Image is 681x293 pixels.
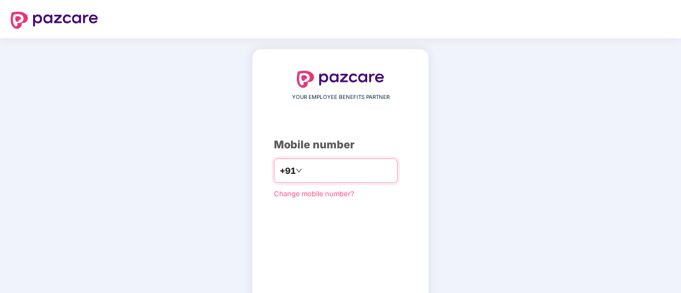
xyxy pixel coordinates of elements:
img: logo [297,71,384,88]
a: Change mobile number? [274,189,354,198]
img: logo [11,12,98,29]
span: +91 [280,164,296,178]
div: Mobile number [274,137,407,153]
span: down [296,168,302,174]
span: YOUR EMPLOYEE BENEFITS PARTNER [292,93,390,102]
